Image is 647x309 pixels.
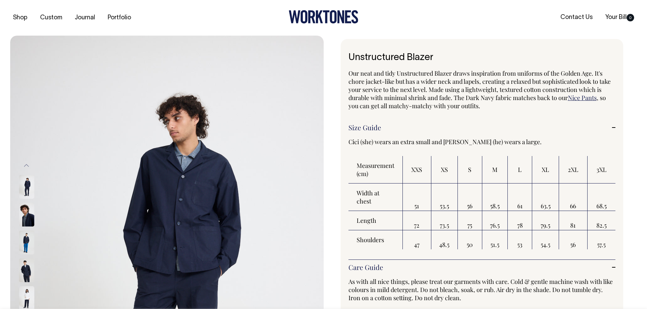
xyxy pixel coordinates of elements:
td: 53 [508,230,532,249]
td: 75 [458,211,482,230]
td: 61 [508,184,532,211]
h1: Unstructured Blazer [348,53,616,63]
a: Shop [10,12,30,23]
img: dark-navy [19,203,34,227]
th: Shoulders [348,230,403,249]
td: 51 [403,184,431,211]
th: 3XL [588,156,615,184]
a: Custom [37,12,65,23]
th: XS [431,156,458,184]
td: 73.5 [431,211,458,230]
button: Previous [21,158,32,173]
a: Contact Us [558,12,595,23]
td: 76.5 [482,211,508,230]
td: 81 [559,211,588,230]
td: 47 [403,230,431,249]
img: dark-navy [19,258,34,282]
a: Portfolio [105,12,134,23]
td: 53.5 [431,184,458,211]
td: 63.5 [532,184,559,211]
span: Our neat and tidy Unstructured Blazer draws inspiration from uniforms of the Golden Age. It's cho... [348,69,611,102]
td: 58.5 [482,184,508,211]
a: Journal [72,12,98,23]
td: 56 [559,230,588,249]
a: Care Guide [348,263,616,271]
th: Length [348,211,403,230]
td: 57.5 [588,230,615,249]
td: 48.5 [431,230,458,249]
img: dark-navy [19,175,34,199]
th: Measurement (cm) [348,156,403,184]
td: 78 [508,211,532,230]
td: 82.5 [588,211,615,230]
th: S [458,156,482,184]
th: M [482,156,508,184]
img: dark-navy [19,231,34,254]
td: 79.5 [532,211,559,230]
td: 50 [458,230,482,249]
span: Cici (she) wears an extra small and [PERSON_NAME] (he) wears a large. [348,138,542,146]
th: XL [532,156,559,184]
th: XXS [403,156,431,184]
a: Size Guide [348,123,616,132]
th: L [508,156,532,184]
span: , so you can get all matchy-matchy with your outfits. [348,94,606,110]
td: 68.5 [588,184,615,211]
td: 66 [559,184,588,211]
p: As with all nice things, please treat our garments with care. Cold & gentle machine wash with lik... [348,277,616,302]
th: Width at chest [348,184,403,211]
td: 51.5 [482,230,508,249]
td: 54.5 [532,230,559,249]
a: Nice Pants [568,94,597,102]
a: Your Bill0 [603,12,637,23]
td: 72 [403,211,431,230]
td: 56 [458,184,482,211]
span: 0 [627,14,634,21]
th: 2XL [559,156,588,184]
